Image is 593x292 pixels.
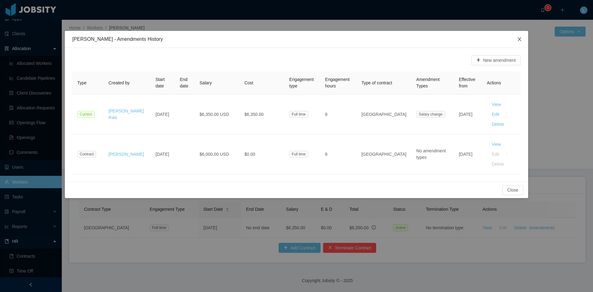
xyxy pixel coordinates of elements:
span: $6,000.00 USD [200,152,229,157]
button: Close [511,31,528,48]
td: [GEOGRAPHIC_DATA] [356,95,411,134]
span: Effective from [459,77,475,88]
button: View [487,99,506,109]
td: [DATE] [454,95,482,134]
span: $0.00 [244,152,255,157]
span: Actions [487,80,501,85]
span: Salary [200,80,212,85]
span: Cost [244,80,253,85]
span: Engagement hours [325,77,350,88]
span: Type of contract [361,80,392,85]
span: Salary change [416,111,445,118]
span: $6,350.00 [244,112,263,117]
span: End date [180,77,188,88]
span: 8 [325,112,328,117]
button: Close [502,185,523,195]
button: icon: plusNew amendment [471,55,521,65]
span: Full time [289,151,308,158]
button: View [487,139,506,149]
a: [PERSON_NAME] Rais [108,108,144,120]
td: [DATE] [151,134,175,174]
span: No amendment types [416,148,446,160]
button: Delete [487,119,509,129]
td: [DATE] [151,95,175,134]
span: Created by [108,80,129,85]
span: Amendment Types [416,77,439,88]
button: Edit [487,149,504,159]
td: [DATE] [454,134,482,174]
button: Edit [487,109,504,119]
span: Start date [156,77,165,88]
a: [PERSON_NAME] [108,152,144,157]
span: Engagement type [289,77,313,88]
i: icon: close [517,37,522,42]
span: Type [77,80,86,85]
td: [GEOGRAPHIC_DATA] [356,134,411,174]
span: 8 [325,152,328,157]
span: $6,350.00 USD [200,112,229,117]
span: Contract [77,151,96,158]
div: [PERSON_NAME] - Amendments History [72,36,521,43]
span: Current [77,111,95,118]
span: Full time [289,111,308,118]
